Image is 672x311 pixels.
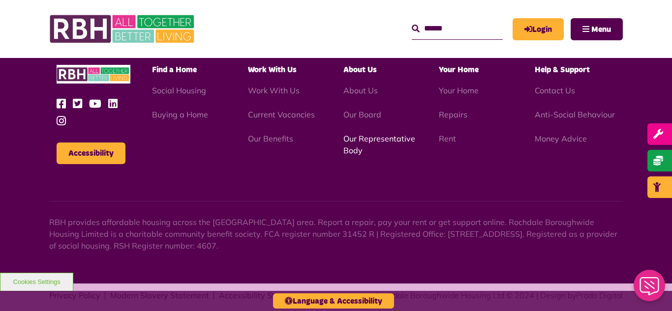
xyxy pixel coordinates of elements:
span: Menu [591,26,611,33]
a: Money Advice [535,134,587,143]
a: About Us [343,85,378,95]
span: Find a Home [152,66,197,74]
button: Language & Accessibility [273,293,394,309]
a: Work With Us [248,85,300,95]
a: Buying a Home [152,110,208,119]
img: RBH [57,65,130,84]
span: Work With Us [248,66,297,74]
button: Accessibility [57,142,125,164]
button: Navigation [571,18,623,40]
span: Help & Support [535,66,590,74]
a: Anti-Social Behaviour [535,110,615,119]
a: Your Home [439,85,479,95]
img: RBH [49,10,197,48]
a: Our Benefits [248,134,293,143]
a: MyRBH [513,18,564,40]
a: Our Representative Body [343,134,415,155]
iframe: Netcall Web Assistant for live chat [628,267,672,311]
a: Current Vacancies [248,110,315,119]
a: Social Housing - open in a new tab [152,85,206,95]
a: Contact Us [535,85,575,95]
p: RBH provides affordable housing across the [GEOGRAPHIC_DATA] area. Report a repair, pay your rent... [49,216,623,252]
a: Repairs [439,110,467,119]
span: About Us [343,66,377,74]
span: Your Home [439,66,479,74]
a: Our Board [343,110,381,119]
div: Rochdale Boroughwide Housing Ltd © 2024 | Design by [375,289,623,301]
a: Rent [439,134,456,143]
input: Search [412,18,503,39]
